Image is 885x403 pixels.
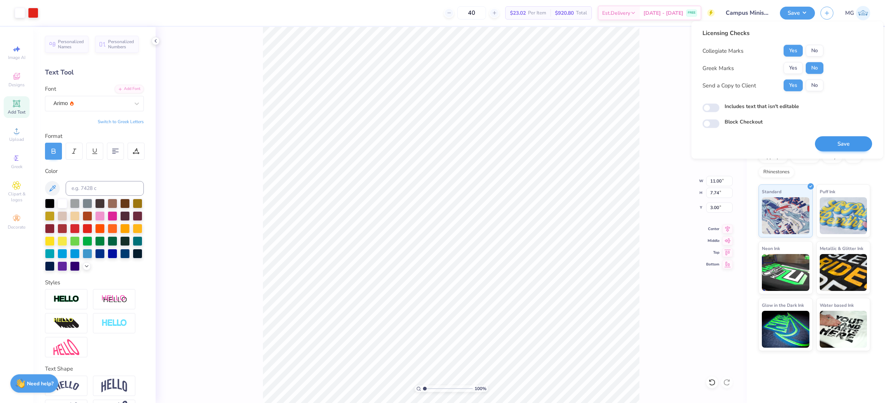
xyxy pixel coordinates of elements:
[806,62,823,74] button: No
[45,365,144,373] div: Text Shape
[820,188,835,195] span: Puff Ink
[784,62,803,74] button: Yes
[762,254,809,291] img: Neon Ink
[555,9,574,17] span: $920.80
[702,46,743,55] div: Collegiate Marks
[806,45,823,57] button: No
[457,6,486,20] input: – –
[702,81,756,90] div: Send a Copy to Client
[706,250,719,255] span: Top
[45,67,144,77] div: Text Tool
[856,6,870,20] img: Mary Grace
[101,295,127,304] img: Shadow
[8,55,25,60] span: Image AI
[815,136,872,152] button: Save
[845,9,854,17] span: MG
[706,262,719,267] span: Bottom
[45,85,56,93] label: Font
[806,80,823,91] button: No
[762,301,804,309] span: Glow in the Dark Ink
[762,244,780,252] span: Neon Ink
[8,82,25,88] span: Designs
[762,311,809,348] img: Glow in the Dark Ink
[4,191,29,203] span: Clipart & logos
[784,45,803,57] button: Yes
[101,379,127,393] img: Arch
[820,197,867,234] img: Puff Ink
[66,181,144,196] input: e.g. 7428 c
[759,167,794,178] div: Rhinestones
[820,311,867,348] img: Water based Ink
[8,224,25,230] span: Decorate
[58,39,84,49] span: Personalized Names
[820,244,863,252] span: Metallic & Glitter Ink
[98,119,144,125] button: Switch to Greek Letters
[845,6,870,20] a: MG
[780,7,815,20] button: Save
[45,167,144,176] div: Color
[475,385,486,392] span: 100 %
[101,319,127,327] img: Negative Space
[820,254,867,291] img: Metallic & Glitter Ink
[8,109,25,115] span: Add Text
[115,85,144,93] div: Add Font
[27,380,53,387] strong: Need help?
[9,136,24,142] span: Upload
[576,9,587,17] span: Total
[706,238,719,243] span: Middle
[528,9,546,17] span: Per Item
[510,9,526,17] span: $23.02
[702,64,734,72] div: Greek Marks
[643,9,683,17] span: [DATE] - [DATE]
[762,197,809,234] img: Standard
[45,132,145,140] div: Format
[784,80,803,91] button: Yes
[820,301,854,309] span: Water based Ink
[725,118,763,126] label: Block Checkout
[720,6,774,20] input: Untitled Design
[53,339,79,355] img: Free Distort
[45,278,144,287] div: Styles
[706,226,719,232] span: Center
[53,381,79,391] img: Arc
[762,188,781,195] span: Standard
[108,39,134,49] span: Personalized Numbers
[688,10,695,15] span: FREE
[53,317,79,329] img: 3d Illusion
[53,295,79,303] img: Stroke
[11,164,22,170] span: Greek
[602,9,630,17] span: Est. Delivery
[725,103,799,110] label: Includes text that isn't editable
[702,29,823,38] div: Licensing Checks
